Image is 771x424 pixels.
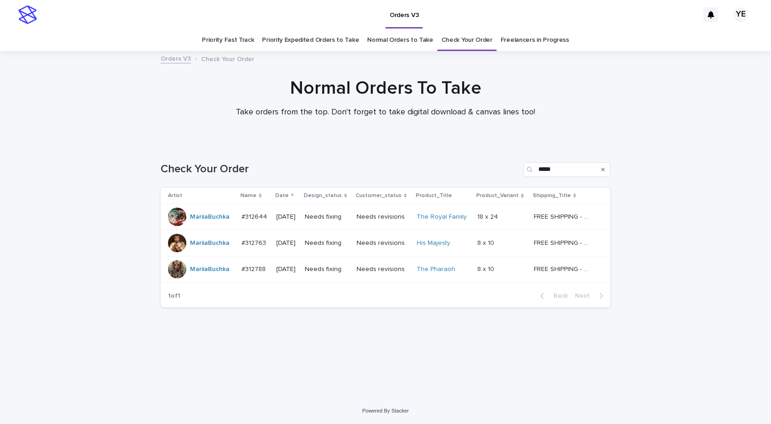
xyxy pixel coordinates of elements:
[161,77,610,99] h1: Normal Orders To Take
[733,7,748,22] div: YE
[202,107,569,118] p: Take orders from the top. Don't forget to take digital download & canvas lines too!
[241,237,268,247] p: #312763
[357,266,409,273] p: Needs revisions
[276,213,297,221] p: [DATE]
[201,53,254,63] p: Check Your Order
[357,213,409,221] p: Needs revisions
[534,264,593,273] p: FREE SHIPPING - preview in 1-2 business days, after your approval delivery will take 5-10 b.d.
[416,191,452,201] p: Product_Title
[441,29,492,51] a: Check Your Order
[477,211,500,221] p: 18 x 24
[357,239,409,247] p: Needs revisions
[305,266,349,273] p: Needs fixing
[305,213,349,221] p: Needs fixing
[161,53,191,63] a: Orders V3
[168,191,182,201] p: Artist
[534,211,593,221] p: FREE SHIPPING - preview in 1-2 business days, after your approval delivery will take 5-10 b.d.
[501,29,569,51] a: Freelancers in Progress
[571,292,610,300] button: Next
[190,239,229,247] a: MariiaBuchka
[523,162,610,177] input: Search
[262,29,359,51] a: Priority Expedited Orders to Take
[362,408,408,413] a: Powered By Stacker
[305,239,349,247] p: Needs fixing
[367,29,433,51] a: Normal Orders to Take
[477,237,496,247] p: 8 x 10
[190,213,229,221] a: MariiaBuchka
[548,293,568,299] span: Back
[417,213,467,221] a: The Royal Family
[276,266,297,273] p: [DATE]
[161,163,520,176] h1: Check Your Order
[18,6,37,24] img: stacker-logo-s-only.png
[477,264,496,273] p: 8 x 10
[417,266,455,273] a: The Pharaoh
[275,191,289,201] p: Date
[533,292,571,300] button: Back
[161,230,610,256] tr: MariiaBuchka #312763#312763 [DATE]Needs fixingNeeds revisionsHis Majesty 8 x 108 x 10 FREE SHIPPI...
[533,191,571,201] p: Shipping_Title
[241,264,268,273] p: #312788
[202,29,254,51] a: Priority Fast Track
[161,285,188,307] p: 1 of 1
[534,237,593,247] p: FREE SHIPPING - preview in 1-2 business days, after your approval delivery will take 5-10 b.d.
[417,239,450,247] a: His Majesty
[240,191,257,201] p: Name
[476,191,519,201] p: Product_Variant
[161,204,610,230] tr: MariiaBuchka #312644#312644 [DATE]Needs fixingNeeds revisionsThe Royal Family 18 x 2418 x 24 FREE...
[356,191,402,201] p: Customer_status
[190,266,229,273] a: MariiaBuchka
[241,211,269,221] p: #312644
[276,239,297,247] p: [DATE]
[304,191,342,201] p: Design_status
[161,256,610,283] tr: MariiaBuchka #312788#312788 [DATE]Needs fixingNeeds revisionsThe Pharaoh 8 x 108 x 10 FREE SHIPPI...
[575,293,595,299] span: Next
